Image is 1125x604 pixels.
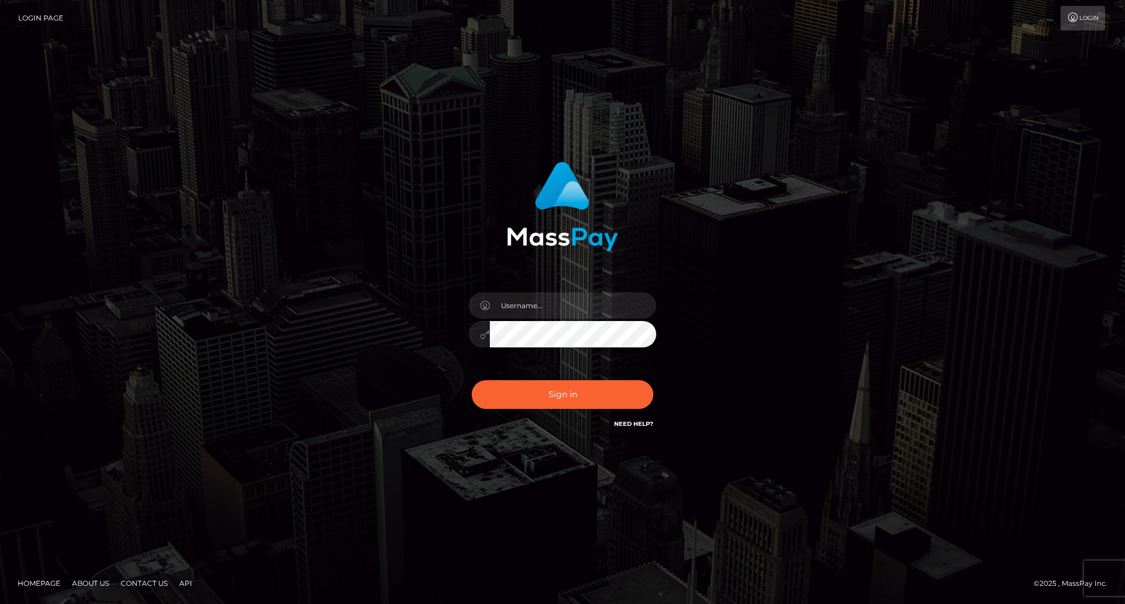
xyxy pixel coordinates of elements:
[1061,6,1105,30] a: Login
[490,292,656,319] input: Username...
[13,574,65,592] a: Homepage
[175,574,197,592] a: API
[614,420,653,428] a: Need Help?
[507,162,618,251] img: MassPay Login
[1034,577,1116,590] div: © 2025 , MassPay Inc.
[18,6,63,30] a: Login Page
[67,574,114,592] a: About Us
[116,574,172,592] a: Contact Us
[472,380,653,409] button: Sign in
